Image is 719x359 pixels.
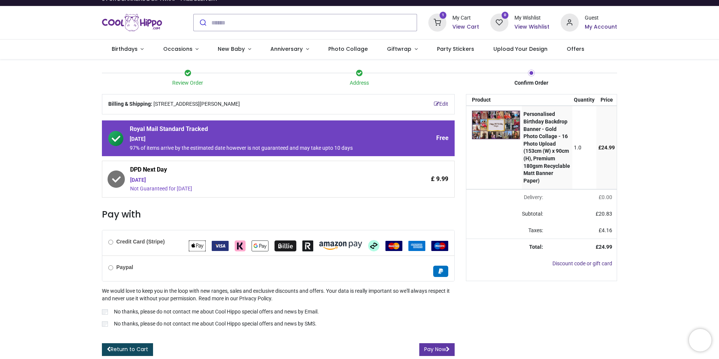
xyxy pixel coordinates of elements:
input: Credit Card (Stripe) [108,240,113,245]
a: Birthdays [102,40,153,59]
div: [DATE] [130,135,385,143]
img: Afterpay Clearpay [368,240,379,251]
img: Klarna [235,240,246,251]
span: 4.16 [602,227,612,233]
span: Free [436,134,449,142]
span: £ [598,145,615,151]
h3: Pay with [102,208,455,221]
sup: 1 [440,12,447,19]
span: Giftwrap [387,45,411,53]
span: Photo Collage [328,45,368,53]
span: £ [596,211,612,217]
span: American Express [408,242,425,248]
td: Delivery will be updated after choosing a new delivery method [466,189,548,206]
img: Apple Pay [189,240,206,251]
td: Taxes: [466,222,548,239]
div: Review Order [102,79,274,87]
img: Amazon Pay [319,242,362,250]
div: Address [274,79,446,87]
input: Paypal [108,265,113,270]
img: VISA [212,241,229,251]
img: American Express [408,241,425,251]
span: Revolut Pay [302,242,313,248]
span: Party Stickers [437,45,474,53]
span: £ [599,194,612,200]
img: Revolut Pay [302,240,313,251]
input: No thanks, please do not contact me about Cool Hippo special offers and news by SMS. [102,321,108,327]
span: VISA [212,242,229,248]
img: Paypal [433,266,448,277]
iframe: Brevo live chat [689,329,711,351]
input: No thanks, please do not contact me about Cool Hippo special offers and news by Email. [102,309,108,315]
a: Logo of Cool Hippo [102,12,162,33]
span: 0.00 [602,194,612,200]
img: Cool Hippo [102,12,162,33]
span: Amazon Pay [319,242,362,248]
span: New Baby [218,45,245,53]
span: £ 9.99 [431,175,448,183]
b: Credit Card (Stripe) [116,239,165,245]
img: MasterCard [385,241,402,251]
button: Pay Now [419,343,455,356]
a: Discount code or gift card [552,260,612,266]
strong: Total: [529,244,543,250]
div: Confirm Order [445,79,617,87]
span: Apple Pay [189,242,206,248]
div: My Cart [452,14,479,22]
th: Product [466,94,522,106]
p: No thanks, please do not contact me about Cool Hippo special offers and news by SMS. [114,320,317,328]
div: Not Guaranteed for [DATE] [130,185,385,193]
a: 1 [428,19,446,25]
a: New Baby [208,40,261,59]
span: Occasions [163,45,193,53]
span: MasterCard [385,242,402,248]
span: 24.99 [599,244,612,250]
a: Occasions [153,40,208,59]
img: 87FXGEAAAABklEQVQDAB4Yfoah9stnAAAAAElFTkSuQmCC [472,111,520,139]
span: 20.83 [599,211,612,217]
th: Quantity [572,94,597,106]
p: No thanks, please do not contact me about Cool Hippo special offers and news by Email. [114,308,319,316]
div: 97% of items arrive by the estimated date however is not guaranteed and may take upto 10 days [130,145,385,152]
th: Price [596,94,617,106]
span: Royal Mail Standard Tracked [130,125,385,135]
span: Anniversary [270,45,303,53]
span: DPD Next Day [130,166,385,176]
span: Upload Your Design [493,45,548,53]
div: We would love to keep you in the loop with new ranges, sales and exclusive discounts and offers. ... [102,288,455,329]
span: [STREET_ADDRESS][PERSON_NAME] [153,100,240,108]
a: My Account [585,23,617,31]
span: Paypal [433,268,448,274]
strong: Personalised Birthday Backdrop Banner - Gold Photo Collage - 16 Photo Upload (153cm (W) x 90cm (H... [523,111,570,183]
a: Edit [434,100,448,108]
span: 24.99 [601,145,615,151]
b: Paypal [116,264,133,270]
td: Subtotal: [466,206,548,222]
span: Afterpay Clearpay [368,242,379,248]
div: My Wishlist [514,14,549,22]
sup: 0 [502,12,509,19]
span: Klarna [235,242,246,248]
span: Birthdays [112,45,138,53]
div: [DATE] [130,176,385,184]
img: Google Pay [252,240,268,251]
div: Guest [585,14,617,22]
a: View Wishlist [514,23,549,31]
div: 1.0 [574,144,595,152]
img: Maestro [431,241,448,251]
span: Google Pay [252,242,268,248]
b: Billing & Shipping: [108,101,152,107]
a: View Cart [452,23,479,31]
span: Offers [567,45,584,53]
a: Anniversary [261,40,319,59]
button: Submit [194,14,211,31]
span: Maestro [431,242,448,248]
span: Billie [275,242,296,248]
span: £ [599,227,612,233]
a: Return to Cart [102,343,153,356]
a: Giftwrap [377,40,427,59]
